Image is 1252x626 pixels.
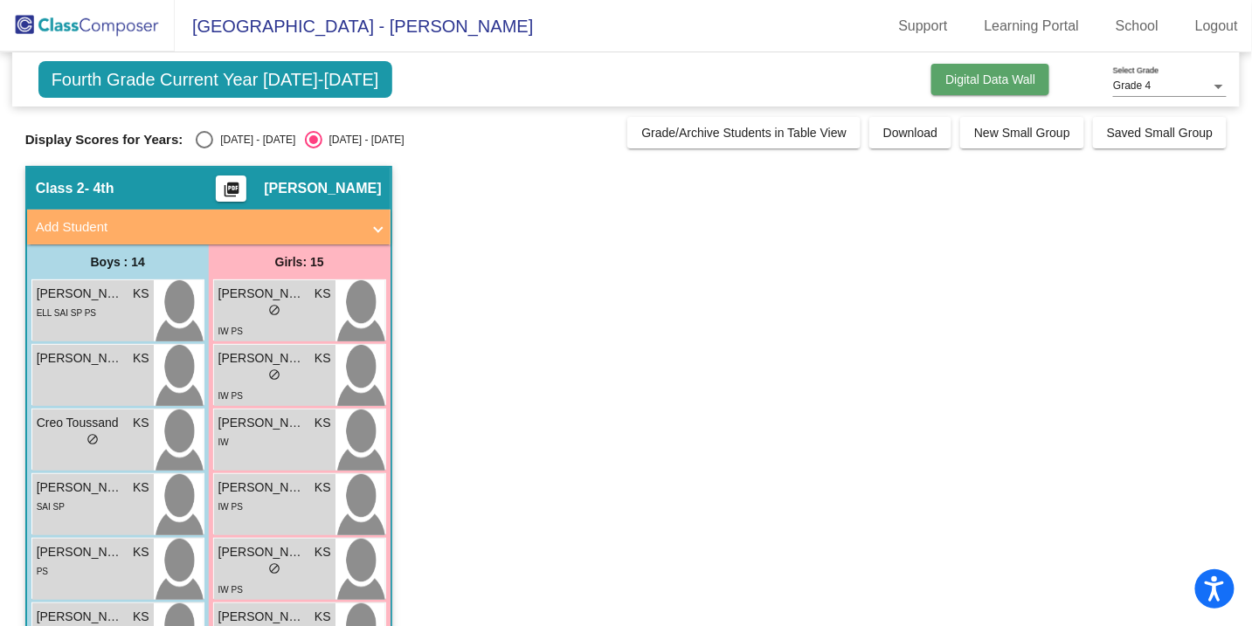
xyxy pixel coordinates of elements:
[133,478,149,497] span: KS
[971,12,1094,40] a: Learning Portal
[268,304,280,316] span: do_not_disturb_alt
[37,543,124,561] span: [PERSON_NAME]
[133,608,149,626] span: KS
[218,585,243,595] span: IW PS
[1181,12,1252,40] a: Logout
[38,61,392,98] span: Fourth Grade Current Year [DATE]-[DATE]
[627,117,861,148] button: Grade/Archive Students in Table View
[36,180,85,197] span: Class 2
[315,414,331,432] span: KS
[218,349,306,368] span: [PERSON_NAME]
[37,478,124,497] span: [PERSON_NAME]
[216,175,246,202] button: Print Students Details
[175,12,533,40] span: [GEOGRAPHIC_DATA] - [PERSON_NAME]
[218,437,229,447] span: IW
[315,543,331,561] span: KS
[218,478,306,497] span: [PERSON_NAME]
[218,608,306,626] span: [PERSON_NAME]
[1093,117,1227,148] button: Saved Small Group
[133,414,149,432] span: KS
[960,117,1084,148] button: New Small Group
[268,368,280,381] span: do_not_disturb_alt
[27,244,209,279] div: Boys : 14
[218,414,306,432] span: [PERSON_NAME]
[221,181,242,205] mat-icon: picture_as_pdf
[37,502,65,512] span: SAI SP
[196,131,404,148] mat-radio-group: Select an option
[315,478,331,497] span: KS
[1102,12,1172,40] a: School
[27,210,391,244] mat-expansion-panel-header: Add Student
[218,502,243,512] span: IW PS
[264,180,381,197] span: [PERSON_NAME]
[25,132,183,148] span: Display Scores for Years:
[133,285,149,303] span: KS
[218,327,243,336] span: IW PS
[315,608,331,626] span: KS
[37,608,124,626] span: [PERSON_NAME]
[37,414,124,432] span: Creo Toussand
[641,126,847,140] span: Grade/Archive Students in Table View
[218,285,306,303] span: [PERSON_NAME]
[1113,79,1151,92] span: Grade 4
[133,543,149,561] span: KS
[931,64,1049,95] button: Digital Data Wall
[37,285,124,303] span: [PERSON_NAME]
[1107,126,1213,140] span: Saved Small Group
[209,244,391,279] div: Girls: 15
[945,72,1035,86] span: Digital Data Wall
[213,132,295,148] div: [DATE] - [DATE]
[268,562,280,574] span: do_not_disturb_alt
[36,217,361,237] mat-panel-title: Add Student
[37,308,96,318] span: ELL SAI SP PS
[883,126,937,140] span: Download
[133,349,149,368] span: KS
[218,543,306,561] span: [PERSON_NAME]
[885,12,962,40] a: Support
[315,349,331,368] span: KS
[869,117,951,148] button: Download
[37,567,48,576] span: PS
[322,132,405,148] div: [DATE] - [DATE]
[37,349,124,368] span: [PERSON_NAME]
[974,126,1070,140] span: New Small Group
[315,285,331,303] span: KS
[218,391,243,401] span: IW PS
[86,433,99,445] span: do_not_disturb_alt
[85,180,114,197] span: - 4th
